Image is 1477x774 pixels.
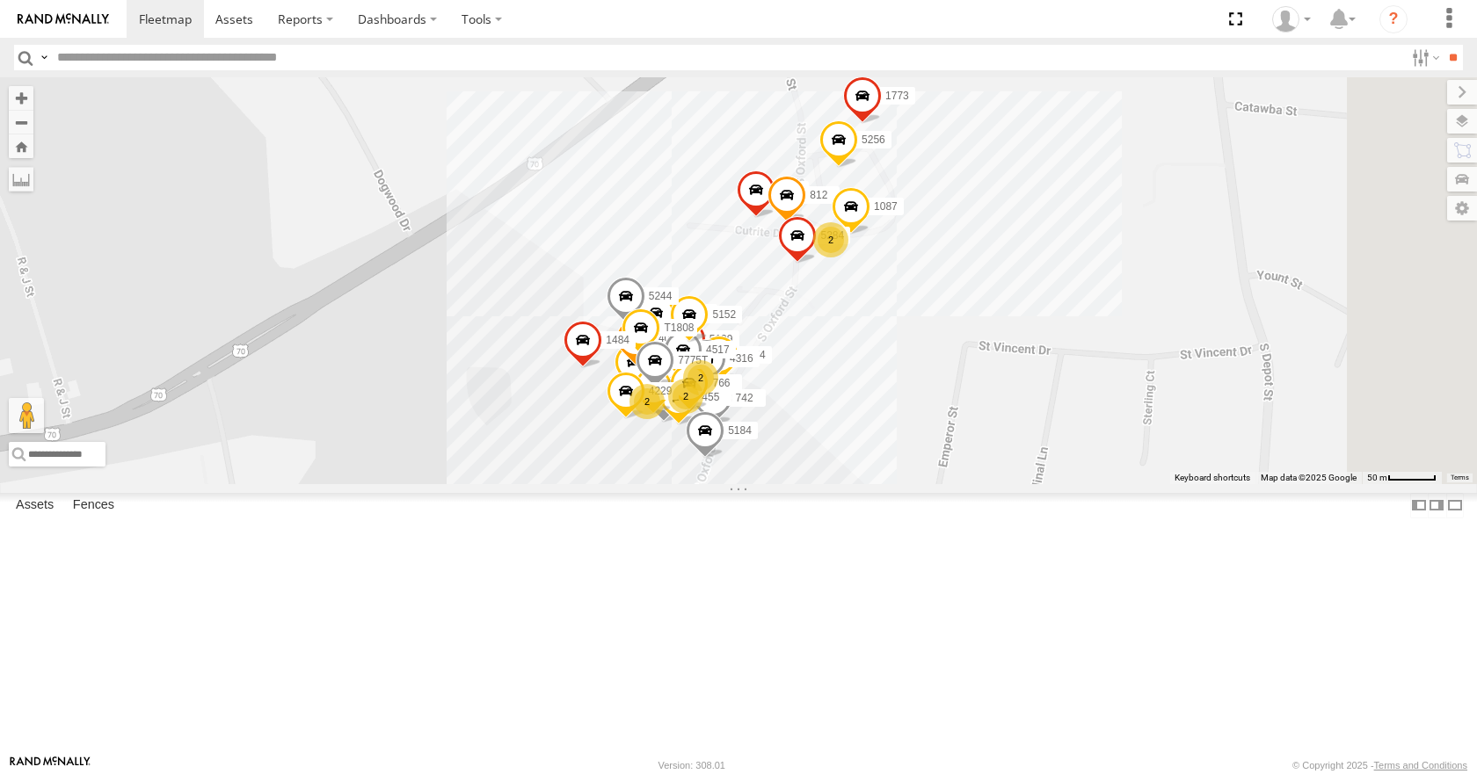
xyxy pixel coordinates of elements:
span: 455 [702,391,719,403]
span: 5244 [649,290,673,302]
button: Zoom out [9,110,33,134]
span: 5256 [862,134,885,146]
label: Measure [9,167,33,192]
span: 742 [736,392,753,404]
span: 1773 [885,90,909,102]
a: Terms and Conditions [1374,760,1467,770]
div: 2 [629,384,665,419]
span: 4316 [730,353,753,365]
button: Zoom in [9,86,33,110]
div: Todd Sigmon [1266,6,1317,33]
i: ? [1379,5,1408,33]
a: Terms (opens in new tab) [1451,474,1469,481]
span: 766 [712,377,730,389]
label: Fences [64,494,123,518]
label: Map Settings [1447,196,1477,221]
a: Visit our Website [10,756,91,774]
button: Zoom Home [9,134,33,158]
span: 50 m [1367,473,1387,482]
div: 2 [668,379,703,414]
label: Search Query [37,45,51,70]
span: 5184 [728,424,752,437]
span: 1087 [874,200,898,213]
button: Drag Pegman onto the map to open Street View [9,398,44,433]
button: Map Scale: 50 m per 52 pixels [1362,472,1442,484]
label: Dock Summary Table to the Right [1428,493,1445,518]
div: 2 [683,360,718,395]
label: Dock Summary Table to the Left [1410,493,1428,518]
span: 812 [810,190,827,202]
span: Map data ©2025 Google [1261,473,1357,482]
span: 5074 [742,349,766,361]
span: 4517 [706,344,730,356]
label: Search Filter Options [1405,45,1443,70]
label: Assets [7,494,62,518]
div: © Copyright 2025 - [1292,760,1467,770]
div: Version: 308.01 [658,760,725,770]
label: Hide Summary Table [1446,493,1464,518]
img: rand-logo.svg [18,13,109,25]
span: 7775T [678,355,708,367]
span: 5152 [712,308,736,321]
div: 2 [813,222,848,257]
button: Keyboard shortcuts [1175,472,1250,484]
span: 5109 [709,334,733,346]
span: T1808 [664,322,694,334]
span: 1484 [606,335,629,347]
